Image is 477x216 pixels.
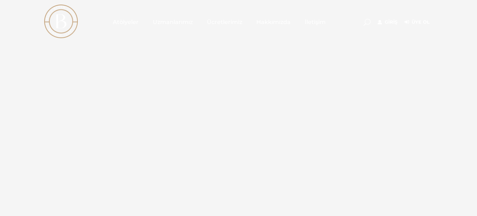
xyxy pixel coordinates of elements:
a: Giriş [378,18,397,26]
img: light logo [44,5,78,38]
a: Uzmanlarımız [146,4,200,40]
a: Atölyeler [106,4,146,40]
span: Hakkımızda [256,18,291,26]
span: Atölyeler [113,18,139,26]
span: Ücretlerimiz [207,18,242,26]
a: Ücretlerimiz [200,4,249,40]
a: İletişim [298,4,333,40]
span: İletişim [305,18,326,26]
a: Hakkımızda [249,4,298,40]
a: Üye Ol [405,18,430,26]
span: Uzmanlarımız [153,18,193,26]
